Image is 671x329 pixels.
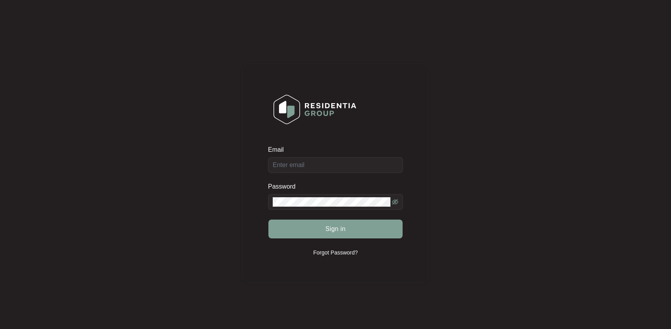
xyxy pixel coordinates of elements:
[268,183,301,191] label: Password
[268,89,361,129] img: Login Logo
[268,157,403,173] input: Email
[392,199,398,205] span: eye-invisible
[325,224,346,234] span: Sign in
[313,249,358,256] p: Forgot Password?
[268,220,403,238] button: Sign in
[273,197,390,207] input: Password
[268,146,289,154] label: Email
